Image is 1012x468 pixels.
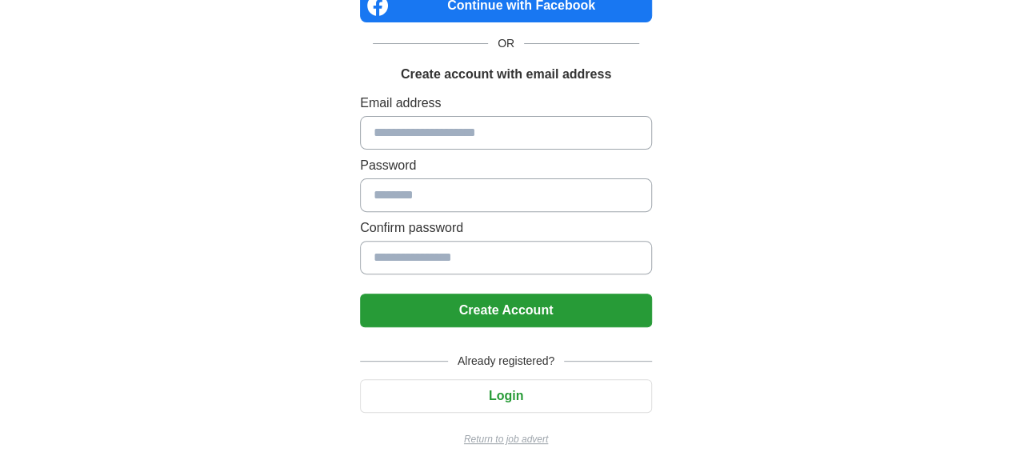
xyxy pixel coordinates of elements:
label: Email address [360,94,652,113]
a: Login [360,389,652,402]
span: OR [488,35,524,52]
h1: Create account with email address [401,65,611,84]
label: Password [360,156,652,175]
button: Create Account [360,294,652,327]
span: Already registered? [448,353,564,370]
label: Confirm password [360,218,652,238]
button: Login [360,379,652,413]
a: Return to job advert [360,432,652,446]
